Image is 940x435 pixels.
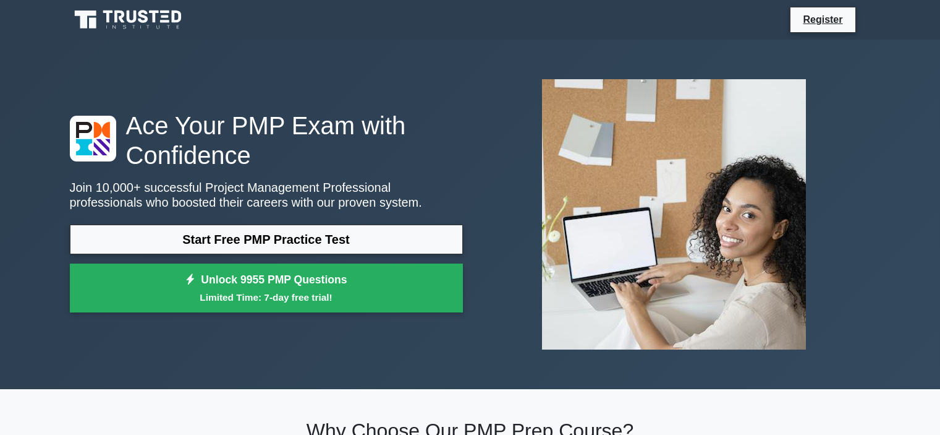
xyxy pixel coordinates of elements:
a: Start Free PMP Practice Test [70,225,463,254]
a: Register [795,12,850,27]
small: Limited Time: 7-day free trial! [85,290,447,304]
p: Join 10,000+ successful Project Management Professional professionals who boosted their careers w... [70,180,463,210]
a: Unlock 9955 PMP QuestionsLimited Time: 7-day free trial! [70,264,463,313]
h1: Ace Your PMP Exam with Confidence [70,111,463,170]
